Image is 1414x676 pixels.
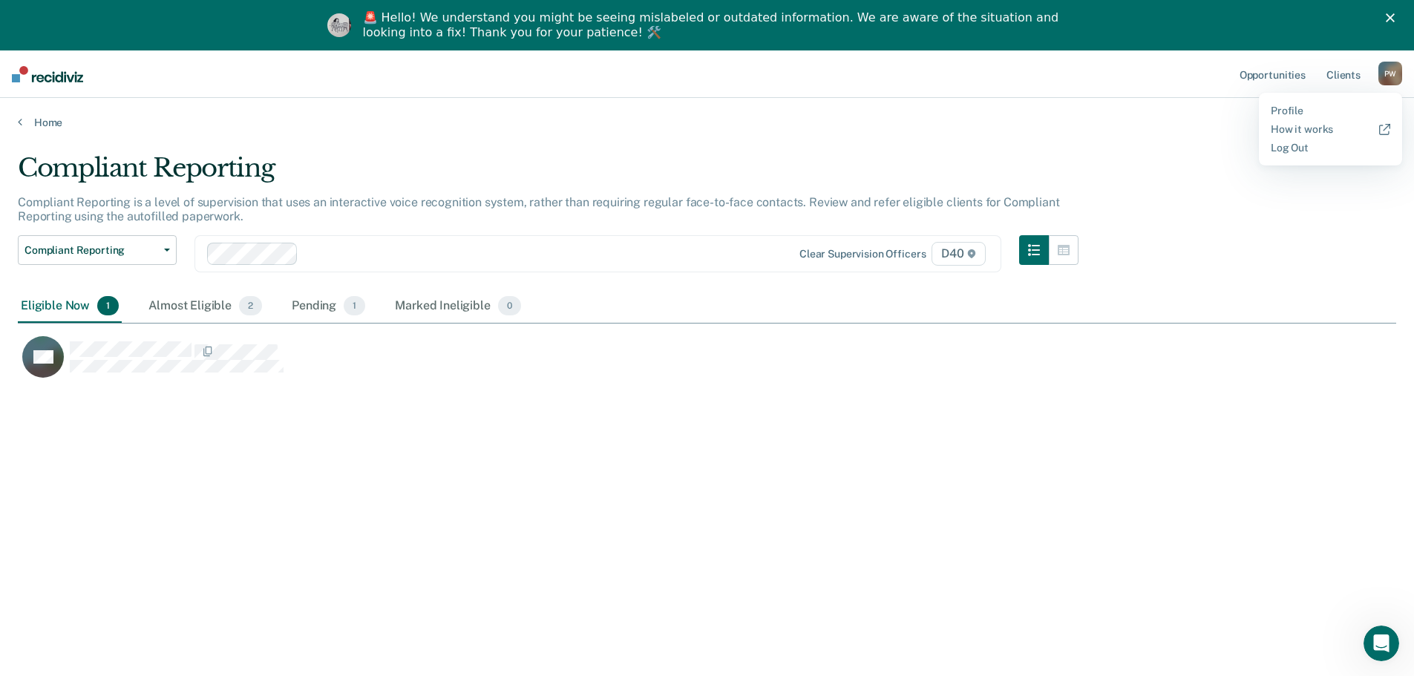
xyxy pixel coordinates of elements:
[239,296,262,315] span: 2
[1237,50,1309,98] a: Opportunities
[363,10,1064,40] div: 🚨 Hello! We understand you might be seeing mislabeled or outdated information. We are aware of th...
[799,248,926,260] div: Clear supervision officers
[12,66,83,82] img: Recidiviz
[97,296,119,315] span: 1
[18,235,177,265] button: Compliant Reporting
[1364,626,1399,661] iframe: Intercom live chat
[18,195,1059,223] p: Compliant Reporting is a level of supervision that uses an interactive voice recognition system, ...
[1271,142,1390,154] a: Log Out
[145,290,265,323] div: Almost Eligible2
[1378,62,1402,85] button: PW
[289,290,368,323] div: Pending1
[18,335,1224,395] div: CaseloadOpportunityCell-00619339
[1271,105,1390,117] a: Profile
[932,242,985,266] span: D40
[498,296,521,315] span: 0
[18,153,1078,195] div: Compliant Reporting
[1378,62,1402,85] div: P W
[344,296,365,315] span: 1
[18,116,1396,129] a: Home
[1386,13,1401,22] div: Close
[1323,50,1364,98] a: Clients
[24,244,158,257] span: Compliant Reporting
[392,290,524,323] div: Marked Ineligible0
[1271,123,1390,136] a: How it works
[327,13,351,37] img: Profile image for Kim
[18,290,122,323] div: Eligible Now1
